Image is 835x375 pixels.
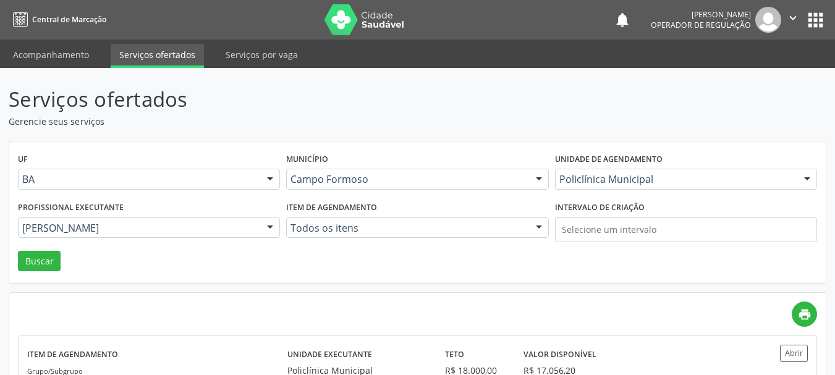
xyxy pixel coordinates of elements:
[651,9,751,20] div: [PERSON_NAME]
[555,217,817,242] input: Selecione um intervalo
[445,345,464,364] label: Teto
[786,11,800,25] i: 
[555,198,645,217] label: Intervalo de criação
[286,150,328,169] label: Município
[555,150,663,169] label: Unidade de agendamento
[9,9,106,30] a: Central de Marcação
[286,198,377,217] label: Item de agendamento
[22,173,255,185] span: BA
[780,345,808,361] button: Abrir
[290,222,523,234] span: Todos os itens
[523,345,596,364] label: Valor disponível
[798,308,812,321] i: print
[9,115,581,128] p: Gerencie seus serviços
[18,150,28,169] label: UF
[287,345,372,364] label: Unidade executante
[559,173,792,185] span: Policlínica Municipal
[217,44,307,65] a: Serviços por vaga
[755,7,781,33] img: img
[651,20,751,30] span: Operador de regulação
[22,222,255,234] span: [PERSON_NAME]
[18,251,61,272] button: Buscar
[614,11,631,28] button: notifications
[9,84,581,115] p: Serviços ofertados
[27,345,118,364] label: Item de agendamento
[781,7,805,33] button: 
[4,44,98,65] a: Acompanhamento
[111,44,204,68] a: Serviços ofertados
[18,198,124,217] label: Profissional executante
[805,9,826,31] button: apps
[32,14,106,25] span: Central de Marcação
[290,173,523,185] span: Campo Formoso
[792,301,817,327] a: print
